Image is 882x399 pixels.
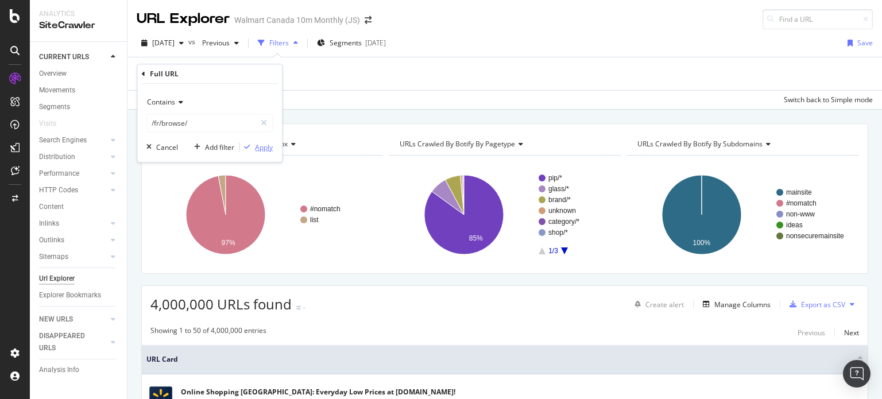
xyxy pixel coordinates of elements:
a: Segments [39,101,119,113]
text: glass/* [548,185,569,193]
div: SiteCrawler [39,19,118,32]
span: 4,000,000 URLs found [150,295,292,313]
div: Online Shopping [GEOGRAPHIC_DATA]: Everyday Low Prices at [DOMAIN_NAME]! [181,387,455,397]
button: Cancel [142,141,178,153]
div: Inlinks [39,218,59,230]
button: Next [844,326,859,339]
div: Next [844,328,859,338]
text: #nomatch [786,199,817,207]
a: CURRENT URLS [39,51,107,63]
button: Save [843,34,873,52]
a: DISAPPEARED URLS [39,330,107,354]
div: NEW URLS [39,313,73,326]
div: Analysis Info [39,364,79,376]
div: Url Explorer [39,273,75,285]
a: NEW URLS [39,313,107,326]
svg: A chart. [389,165,618,265]
a: Content [39,201,119,213]
a: Sitemaps [39,251,107,263]
div: Search Engines [39,134,87,146]
div: Manage Columns [714,300,771,309]
div: URL Explorer [137,9,230,29]
button: Segments[DATE] [312,34,390,52]
a: Search Engines [39,134,107,146]
div: Open Intercom Messenger [843,360,871,388]
div: Sitemaps [39,251,68,263]
a: HTTP Codes [39,184,107,196]
text: ideas [786,221,803,229]
div: Switch back to Simple mode [784,95,873,104]
text: 100% [693,239,711,247]
text: 1/3 [548,247,558,255]
text: shop/* [548,228,568,237]
div: Movements [39,84,75,96]
span: 2025 Sep. 26th [152,38,175,48]
span: URLs Crawled By Botify By subdomains [637,139,763,149]
svg: A chart. [150,165,380,265]
a: Inlinks [39,218,107,230]
div: Segments [39,101,70,113]
a: Analysis Info [39,364,119,376]
button: Filters [253,34,303,52]
div: Apply [255,142,273,152]
div: HTTP Codes [39,184,78,196]
text: category/* [548,218,579,226]
div: [DATE] [365,38,386,48]
text: pip/* [548,174,562,182]
text: list [310,216,319,224]
a: Overview [39,68,119,80]
button: Previous [198,34,243,52]
button: Apply [239,141,273,153]
button: Create alert [630,295,684,313]
a: Outlinks [39,234,107,246]
a: Visits [39,118,68,130]
img: Equal [296,306,301,309]
div: Cancel [156,142,178,152]
div: Previous [798,328,825,338]
button: Export as CSV [785,295,845,313]
span: URLs Crawled By Botify By pagetype [400,139,515,149]
text: non-www [786,210,815,218]
h4: URLs Crawled By Botify By subdomains [635,135,849,153]
button: Previous [798,326,825,339]
text: 85% [469,234,482,242]
span: Segments [330,38,362,48]
div: Full URL [150,69,179,79]
div: - [303,303,305,312]
div: Visits [39,118,56,130]
div: Explorer Bookmarks [39,289,101,301]
div: Distribution [39,151,75,163]
div: Performance [39,168,79,180]
input: Find a URL [763,9,873,29]
span: URL Card [146,354,854,365]
text: brand/* [548,196,571,204]
text: 97% [222,239,235,247]
a: Url Explorer [39,273,119,285]
span: Previous [198,38,230,48]
div: Outlinks [39,234,64,246]
text: mainsite [786,188,812,196]
text: unknown [548,207,576,215]
div: Overview [39,68,67,80]
a: Explorer Bookmarks [39,289,119,301]
div: Filters [269,38,289,48]
div: Create alert [645,300,684,309]
div: arrow-right-arrow-left [365,16,372,24]
button: Manage Columns [698,297,771,311]
button: [DATE] [137,34,188,52]
text: #nomatch [310,205,341,213]
a: Performance [39,168,107,180]
div: Walmart Canada 10m Monthly (JS) [234,14,360,26]
div: Export as CSV [801,300,845,309]
a: Movements [39,84,119,96]
div: Showing 1 to 50 of 4,000,000 entries [150,326,266,339]
div: Add filter [205,142,234,152]
svg: A chart. [626,165,856,265]
div: Analytics [39,9,118,19]
text: nonsecuremainsite [786,232,844,240]
div: Content [39,201,64,213]
h4: URLs Crawled By Botify By pagetype [397,135,611,153]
